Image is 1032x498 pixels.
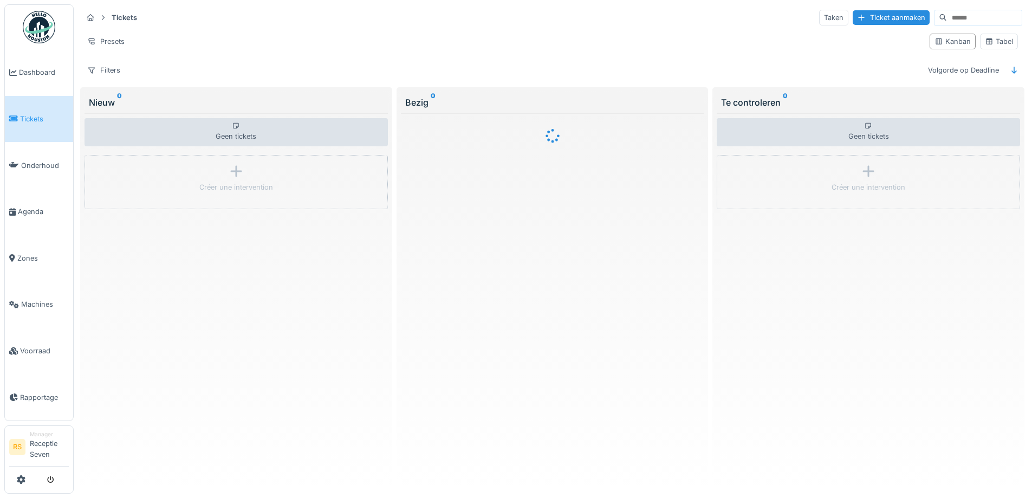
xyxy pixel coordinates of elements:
span: Tickets [20,114,69,124]
span: Voorraad [20,346,69,356]
a: Dashboard [5,49,73,96]
div: Kanban [934,36,971,47]
div: Te controleren [721,96,1016,109]
div: Bezig [405,96,700,109]
a: RS ManagerReceptie Seven [9,430,69,467]
span: Agenda [18,206,69,217]
sup: 0 [783,96,788,109]
a: Tickets [5,96,73,143]
div: Créer une intervention [199,182,273,192]
div: Volgorde op Deadline [923,62,1004,78]
li: Receptie Seven [30,430,69,464]
strong: Tickets [107,12,141,23]
div: Presets [82,34,129,49]
img: Badge_color-CXgf-gQk.svg [23,11,55,43]
div: Manager [30,430,69,438]
li: RS [9,439,25,455]
sup: 0 [117,96,122,109]
div: Ticket aanmaken [853,10,930,25]
div: Tabel [985,36,1013,47]
span: Onderhoud [21,160,69,171]
a: Voorraad [5,328,73,374]
span: Dashboard [19,67,69,77]
a: Agenda [5,189,73,235]
div: Geen tickets [85,118,388,146]
div: Filters [82,62,125,78]
span: Rapportage [20,392,69,403]
div: Nieuw [89,96,384,109]
sup: 0 [431,96,436,109]
div: Taken [819,10,848,25]
span: Machines [21,299,69,309]
a: Machines [5,281,73,328]
div: Créer une intervention [832,182,905,192]
a: Zones [5,235,73,282]
div: Geen tickets [717,118,1020,146]
a: Rapportage [5,374,73,421]
a: Onderhoud [5,142,73,189]
span: Zones [17,253,69,263]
